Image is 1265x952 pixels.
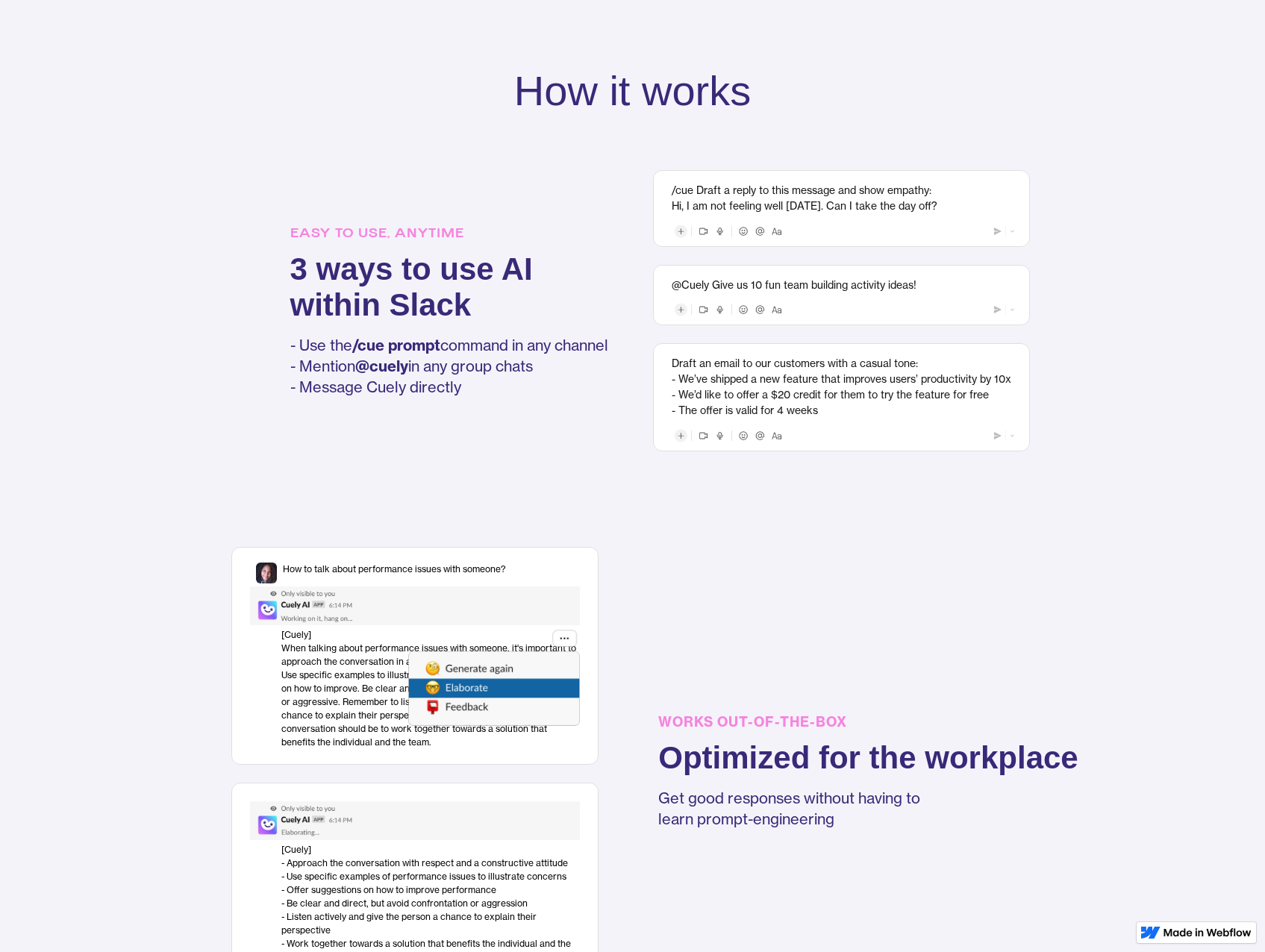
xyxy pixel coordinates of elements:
p: Get good responses without having to learn prompt-engineering [658,788,1078,830]
div: /cue Draft a reply to this message and show empathy: Hi, I am not feeling well [DATE]. Can I take... [672,183,1011,214]
div: @Cuely Give us 10 fun team building activity ideas! [672,278,1011,293]
h2: How it works [514,67,751,115]
strong: /cue prompt [352,336,440,354]
div: How to talk about performance issues with someone? [283,563,506,576]
div: Draft an email to our customers with a casual tone: - We’ve shipped a new feature that improves u... [672,356,1011,419]
strong: @cuely [355,357,408,375]
h5: EASY TO USE, ANYTIME [290,223,608,244]
h3: Optimized for the workplace [658,740,1078,776]
h3: 3 ways to use AI within Slack [290,251,608,323]
img: Made in Webflow [1164,928,1252,937]
h5: WORKS OUT-OF-THE-BOX [658,712,1078,733]
p: - Use the command in any channel - Mention in any group chats - Message Cuely directly [290,335,608,398]
div: [Cuely] When talking about performance issues with someone, it's important to approach the conver... [281,628,580,749]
